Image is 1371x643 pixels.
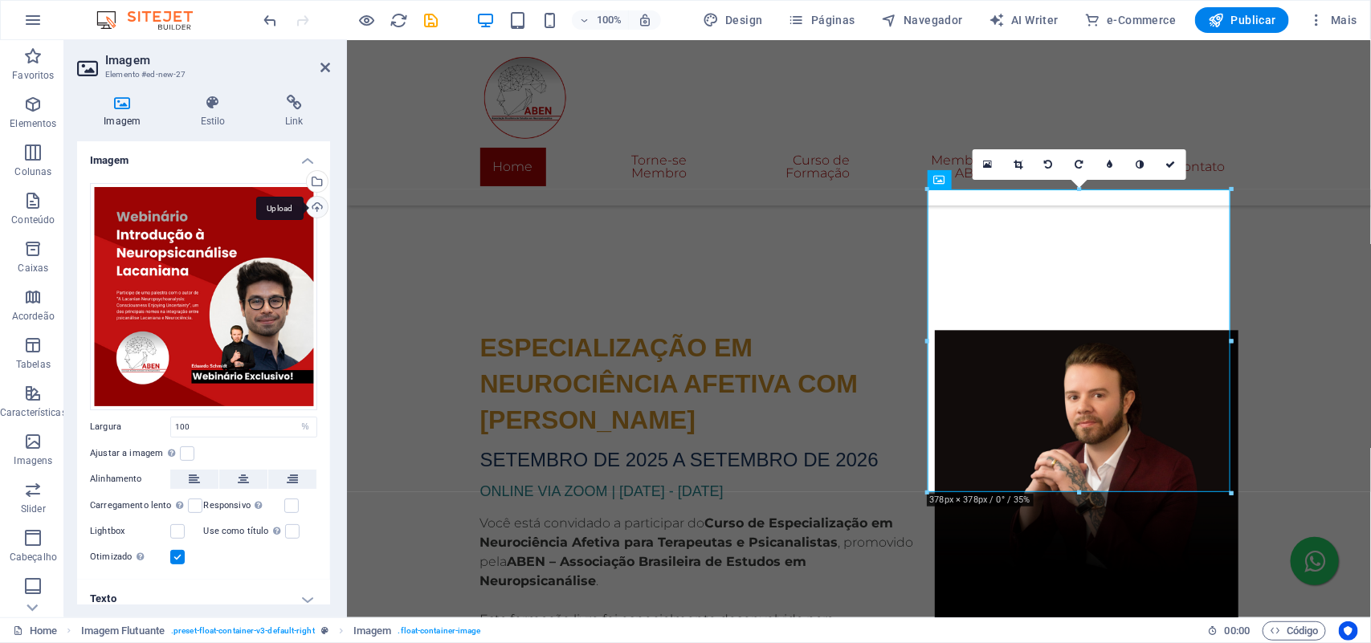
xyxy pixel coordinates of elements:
button: Páginas [782,7,862,33]
button: reload [390,10,409,30]
i: Salvar (Ctrl+S) [422,11,441,30]
a: Upload [306,196,328,218]
label: Ajustar a imagem [90,444,180,463]
img: Editor Logo [92,10,213,30]
label: Carregamento lento [90,496,188,515]
i: Ao redimensionar, ajusta automaticamente o nível de zoom para caber no dispositivo escolhido. [638,13,652,27]
span: Clique para selecionar. Clique duas vezes para editar [81,621,165,641]
div: Design (Ctrl+Alt+Y) [696,7,769,33]
h3: Elemento #ed-new-27 [105,67,298,82]
label: Responsivo [204,496,284,515]
a: Modo de recorte [1003,149,1034,180]
p: Conteúdo [11,214,55,226]
i: Desfazer: Duplicar elementos (Ctrl+Z) [262,11,280,30]
span: e-Commerce [1084,12,1176,28]
span: . float-container-image [398,621,481,641]
label: Alinhamento [90,470,170,489]
label: Use como título [204,522,285,541]
h4: Imagem [77,95,173,128]
p: Elementos [10,117,56,130]
span: Código [1270,621,1319,641]
button: Código [1263,621,1326,641]
p: Cabeçalho [10,551,57,564]
span: 00 00 [1225,621,1250,641]
button: undo [261,10,280,30]
h4: Estilo [173,95,258,128]
a: Escala de cinza [1125,149,1156,180]
p: Tabelas [16,358,51,371]
p: Acordeão [12,310,55,323]
a: Girar 90° para a esquerda [1034,149,1064,180]
p: Imagens [14,454,52,467]
button: Navegador [875,7,969,33]
div: webinario-HzhnA0F0_l8G6_Ryj1IurQ.png [90,183,317,410]
a: Borrão [1095,149,1125,180]
i: Recarregar página [390,11,409,30]
button: Usercentrics [1339,621,1358,641]
a: Clique para cancelar a seleção. Clique duas vezes para abrir as Páginas [13,621,57,641]
button: e-Commerce [1078,7,1182,33]
span: Navegador [881,12,963,28]
button: Clique aqui para sair do modo de visualização e continuar editando [357,10,377,30]
label: Otimizado [90,547,170,567]
button: Mais [1302,7,1364,33]
nav: breadcrumb [81,621,481,641]
button: Design [696,7,769,33]
span: AI Writer [989,12,1059,28]
button: Publicar [1195,7,1289,33]
i: Este elemento é uma predefinição personalizável [321,626,328,635]
h2: Imagem [105,53,330,67]
span: : [1236,625,1238,637]
p: Favoritos [12,69,54,82]
button: AI Writer [982,7,1065,33]
h4: Texto [77,580,330,618]
label: Largura [90,422,170,431]
span: Páginas [789,12,855,28]
span: Design [703,12,763,28]
span: Mais [1308,12,1357,28]
p: Slider [21,503,46,515]
p: Colunas [14,165,51,178]
button: 100% [572,10,629,30]
span: Publicar [1208,12,1276,28]
a: Selecione arquivos do gerenciador de arquivos, galeria de fotos ou faça upload de arquivo(s) [973,149,1003,180]
h4: Imagem [77,141,330,170]
h6: Tempo de sessão [1208,621,1251,641]
h6: 100% [596,10,622,30]
span: . preset-float-container-v3-default-right [171,621,315,641]
label: Lightbox [90,522,170,541]
p: Caixas [18,262,49,275]
button: save [422,10,441,30]
a: Girar 90° para a direita [1064,149,1095,180]
h4: Link [259,95,330,128]
span: Clique para selecionar. Clique duas vezes para editar [353,621,392,641]
a: Confirme ( Ctrl ⏎ ) [1156,149,1186,180]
